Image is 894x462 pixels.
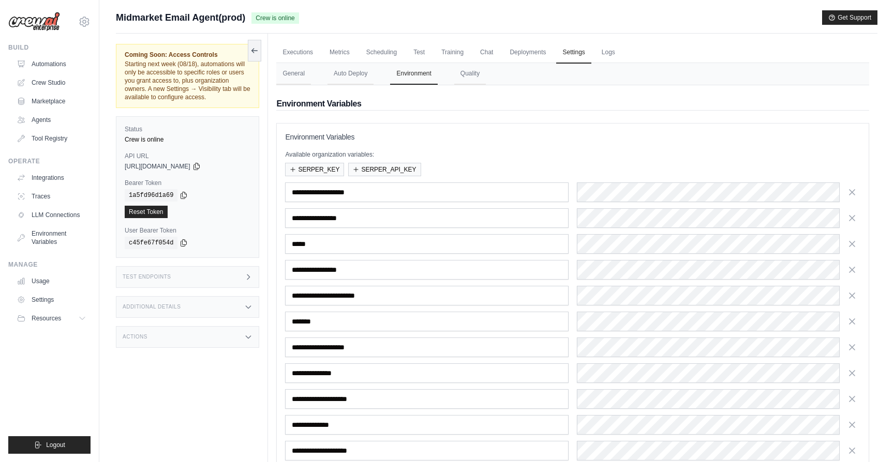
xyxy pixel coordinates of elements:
[276,63,869,85] nav: Tabs
[125,237,177,249] code: c45fe67f054d
[125,189,177,202] code: 1a5fd96d1a69
[125,226,250,235] label: User Bearer Token
[12,170,91,186] a: Integrations
[123,274,171,280] h3: Test Endpoints
[46,441,65,449] span: Logout
[327,63,374,85] button: Auto Deploy
[8,43,91,52] div: Build
[8,12,60,32] img: Logo
[390,63,437,85] button: Environment
[12,112,91,128] a: Agents
[348,163,421,176] button: SERPER_API_KEY
[125,125,250,133] label: Status
[251,12,299,24] span: Crew is online
[125,152,250,160] label: API URL
[12,93,91,110] a: Marketplace
[125,206,168,218] a: Reset Token
[323,42,356,64] a: Metrics
[8,157,91,165] div: Operate
[8,436,91,454] button: Logout
[285,132,860,142] h3: Environment Variables
[503,42,552,64] a: Deployments
[276,63,311,85] button: General
[32,314,61,322] span: Resources
[276,42,319,64] a: Executions
[12,74,91,91] a: Crew Studio
[407,42,431,64] a: Test
[8,260,91,269] div: Manage
[123,304,181,310] h3: Additional Details
[454,63,486,85] button: Quality
[123,334,147,340] h3: Actions
[125,162,190,171] span: [URL][DOMAIN_NAME]
[12,310,91,327] button: Resources
[842,412,894,462] iframe: Chat Widget
[285,150,860,159] p: Available organization variables:
[474,42,499,64] a: Chat
[276,98,869,110] h2: Environment Variables
[125,60,250,101] span: Starting next week (08/18), automations will only be accessible to specific roles or users you gr...
[435,42,470,64] a: Training
[822,10,877,25] button: Get Support
[116,10,245,25] span: Midmarket Email Agent(prod)
[12,225,91,250] a: Environment Variables
[12,273,91,289] a: Usage
[12,130,91,147] a: Tool Registry
[12,56,91,72] a: Automations
[125,179,250,187] label: Bearer Token
[12,207,91,223] a: LLM Connections
[125,51,250,59] span: Coming Soon: Access Controls
[556,42,591,64] a: Settings
[595,42,621,64] a: Logs
[125,135,250,144] div: Crew is online
[12,291,91,308] a: Settings
[12,188,91,205] a: Traces
[285,163,344,176] button: SERPER_KEY
[360,42,403,64] a: Scheduling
